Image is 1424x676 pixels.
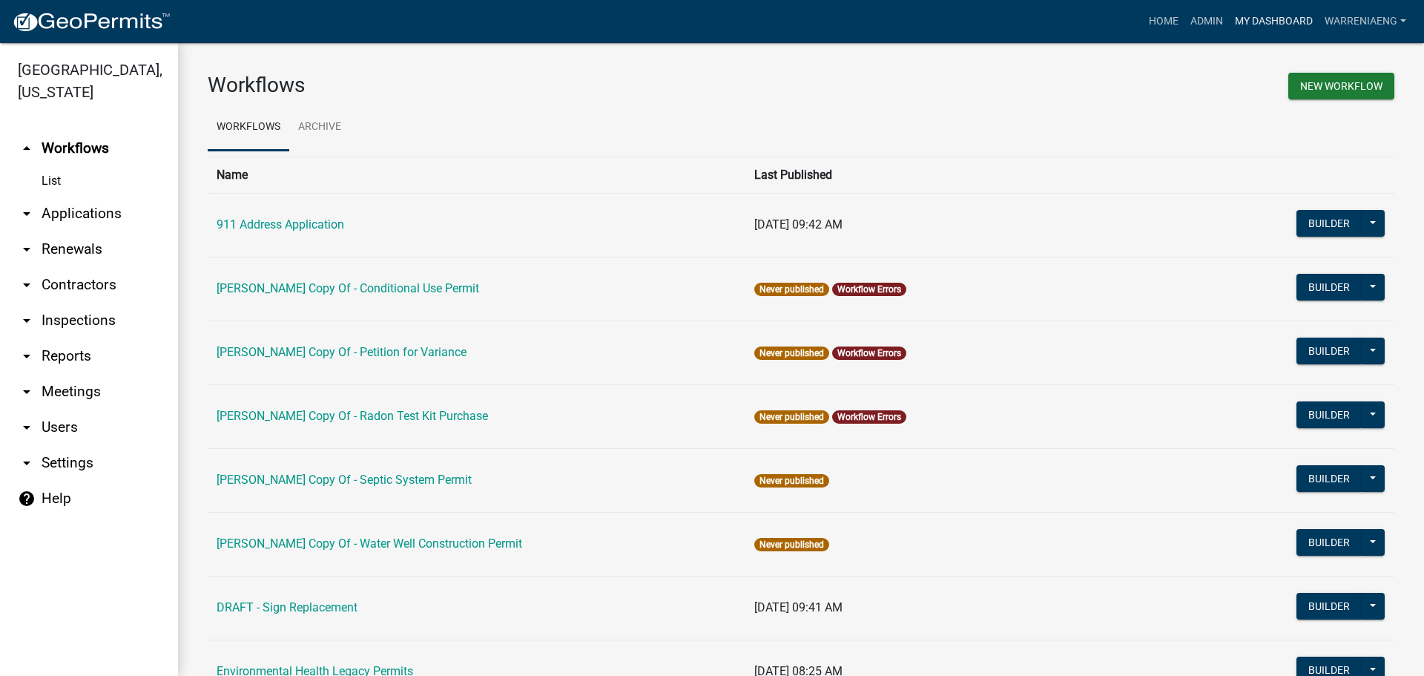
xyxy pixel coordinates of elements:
i: arrow_drop_down [18,276,36,294]
span: Never published [754,474,829,488]
a: Home [1143,7,1184,36]
span: [DATE] 09:42 AM [754,217,843,232]
button: New Workflow [1288,73,1394,99]
button: Builder [1296,338,1362,364]
span: Never published [754,410,829,424]
button: Builder [1296,401,1362,428]
a: My Dashboard [1229,7,1319,36]
i: help [18,490,36,508]
i: arrow_drop_down [18,347,36,365]
th: Last Published [745,157,1216,193]
a: WarrenIAEng [1319,7,1412,36]
a: [PERSON_NAME] Copy Of - Petition for Variance [217,345,467,359]
a: [PERSON_NAME] Copy Of - Water Well Construction Permit [217,536,522,551]
button: Builder [1296,593,1362,620]
a: Workflow Errors [837,412,901,422]
h3: Workflows [208,73,790,98]
span: [DATE] 09:41 AM [754,600,843,614]
i: arrow_drop_down [18,454,36,472]
button: Builder [1296,210,1362,237]
i: arrow_drop_down [18,205,36,223]
a: Workflows [208,104,289,151]
span: Never published [754,347,829,360]
th: Name [208,157,745,193]
i: arrow_drop_down [18,419,36,436]
a: [PERSON_NAME] Copy Of - Radon Test Kit Purchase [217,409,488,423]
span: Never published [754,538,829,551]
i: arrow_drop_down [18,240,36,258]
a: [PERSON_NAME] Copy Of - Conditional Use Permit [217,281,479,295]
button: Builder [1296,529,1362,556]
button: Builder [1296,465,1362,492]
a: DRAFT - Sign Replacement [217,600,357,614]
a: [PERSON_NAME] Copy Of - Septic System Permit [217,473,472,487]
a: Admin [1184,7,1229,36]
a: 911 Address Application [217,217,344,232]
i: arrow_drop_down [18,383,36,401]
span: Never published [754,283,829,296]
i: arrow_drop_down [18,312,36,329]
button: Builder [1296,274,1362,301]
a: Workflow Errors [837,348,901,358]
a: Workflow Errors [837,284,901,295]
i: arrow_drop_up [18,140,36,157]
a: Archive [289,104,350,151]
